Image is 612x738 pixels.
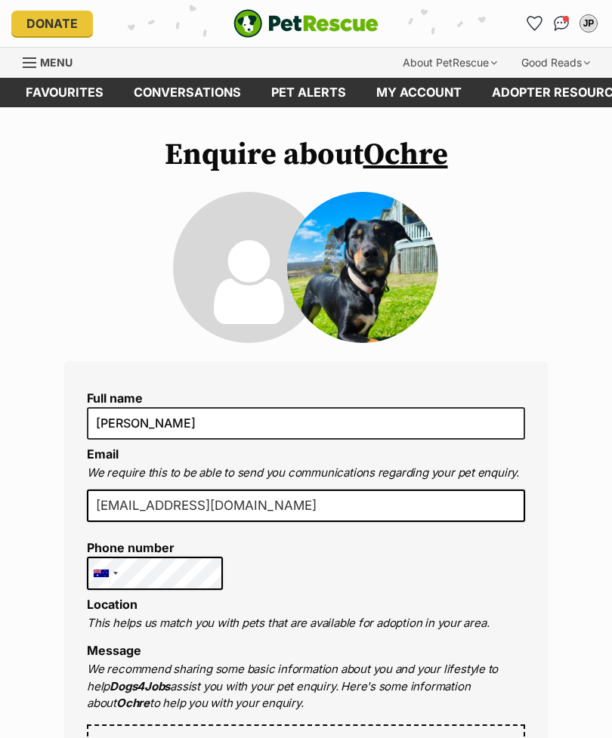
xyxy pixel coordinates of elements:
[256,78,361,107] a: Pet alerts
[363,136,448,174] a: Ochre
[361,78,477,107] a: My account
[11,11,93,36] a: Donate
[64,137,548,172] h1: Enquire about
[87,643,141,658] label: Message
[88,557,122,589] div: Australia: +61
[87,615,525,632] p: This helps us match you with pets that are available for adoption in your area.
[581,16,596,31] div: JP
[554,16,570,31] img: chat-41dd97257d64d25036548639549fe6c8038ab92f7586957e7f3b1b290dea8141.svg
[23,48,83,75] a: Menu
[549,11,573,36] a: Conversations
[87,465,525,482] p: We require this to be able to send you communications regarding your pet enquiry.
[287,192,438,343] img: Ochre
[116,696,150,710] strong: Ochre
[87,597,138,612] label: Location
[87,541,223,554] label: Phone number
[233,9,379,38] img: logo-e224e6f780fb5917bec1dbf3a21bbac754714ae5b6737aabdf751b685950b380.svg
[11,78,119,107] a: Favourites
[233,9,379,38] a: PetRescue
[40,56,73,69] span: Menu
[392,48,508,78] div: About PetRescue
[522,11,601,36] ul: Account quick links
[87,446,119,462] label: Email
[119,78,256,107] a: conversations
[511,48,601,78] div: Good Reads
[87,661,525,712] p: We recommend sharing some basic information about you and your lifestyle to help assist you with ...
[110,679,170,693] strong: Dogs4Jobs
[576,11,601,36] button: My account
[87,407,525,439] input: E.g. Jimmy Chew
[522,11,546,36] a: Favourites
[87,391,525,405] label: Full name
